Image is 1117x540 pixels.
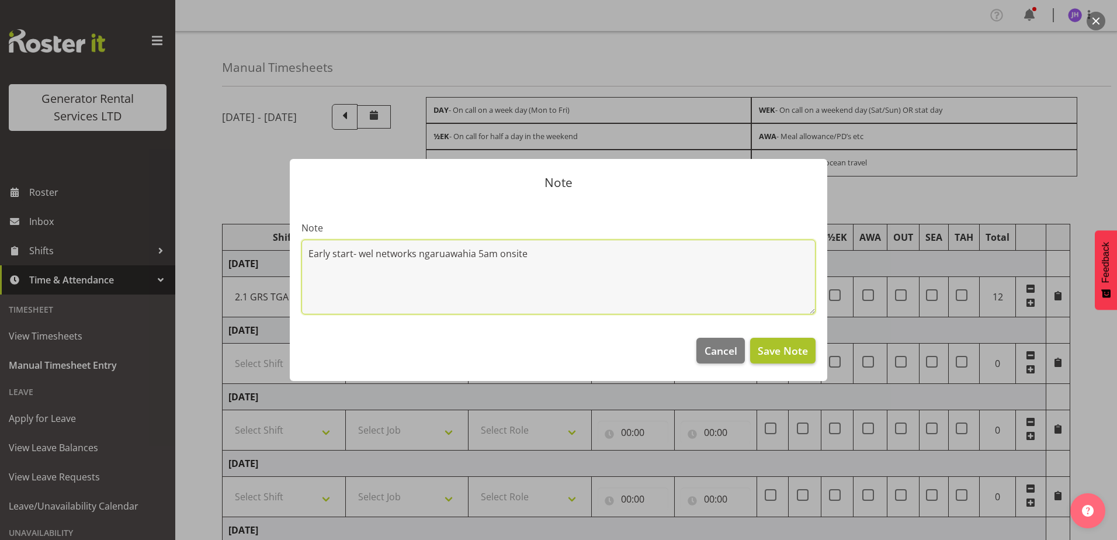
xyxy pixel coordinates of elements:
button: Save Note [750,338,816,364]
span: Feedback [1101,242,1111,283]
label: Note [301,221,816,235]
button: Cancel [696,338,744,364]
span: Save Note [758,343,808,358]
span: Cancel [705,343,737,358]
img: help-xxl-2.png [1082,505,1094,517]
p: Note [301,176,816,189]
button: Feedback - Show survey [1095,230,1117,310]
